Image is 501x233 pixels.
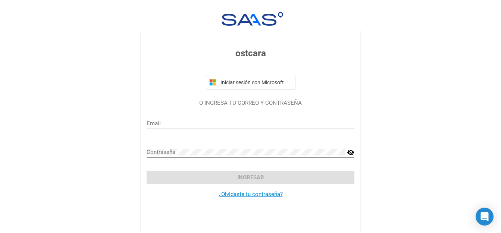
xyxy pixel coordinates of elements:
p: O INGRESÁ TU CORREO Y CONTRASEÑA [147,99,354,107]
button: Iniciar sesión con Microsoft [206,75,295,90]
span: Iniciar sesión con Microsoft [219,79,292,85]
button: Ingresar [147,171,354,184]
h3: ostcara [147,47,354,60]
span: Ingresar [237,174,264,181]
div: Open Intercom Messenger [476,208,494,226]
a: ¿Olvidaste tu contraseña? [219,191,283,198]
mat-icon: visibility_off [347,148,354,157]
